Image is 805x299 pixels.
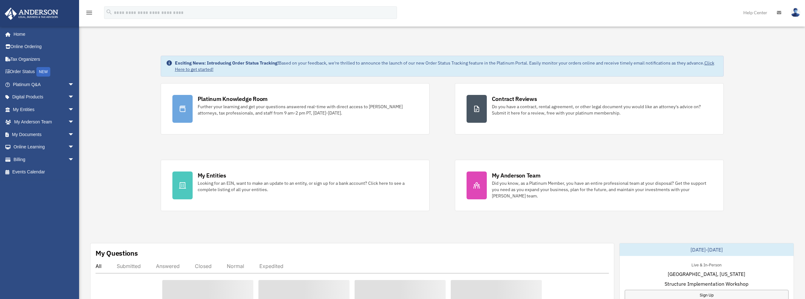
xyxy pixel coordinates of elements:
[161,160,430,211] a: My Entities Looking for an EIN, want to make an update to an entity, or sign up for a bank accoun...
[492,171,541,179] div: My Anderson Team
[4,128,84,141] a: My Documentsarrow_drop_down
[620,243,794,256] div: [DATE]-[DATE]
[4,141,84,153] a: Online Learningarrow_drop_down
[68,153,81,166] span: arrow_drop_down
[106,9,113,16] i: search
[4,116,84,128] a: My Anderson Teamarrow_drop_down
[68,141,81,154] span: arrow_drop_down
[4,91,84,103] a: Digital Productsarrow_drop_down
[4,40,84,53] a: Online Ordering
[3,8,60,20] img: Anderson Advisors Platinum Portal
[455,83,724,134] a: Contract Reviews Do you have a contract, rental agreement, or other legal document you would like...
[4,28,81,40] a: Home
[259,263,283,269] div: Expedited
[68,128,81,141] span: arrow_drop_down
[85,11,93,16] a: menu
[4,53,84,65] a: Tax Organizers
[175,60,718,72] div: Based on your feedback, we're thrilled to announce the launch of our new Order Status Tracking fe...
[68,91,81,104] span: arrow_drop_down
[96,248,138,258] div: My Questions
[4,65,84,78] a: Order StatusNEW
[68,116,81,129] span: arrow_drop_down
[36,67,50,77] div: NEW
[791,8,800,17] img: User Pic
[195,263,212,269] div: Closed
[668,270,745,278] span: [GEOGRAPHIC_DATA], [US_STATE]
[68,103,81,116] span: arrow_drop_down
[455,160,724,211] a: My Anderson Team Did you know, as a Platinum Member, you have an entire professional team at your...
[227,263,244,269] div: Normal
[175,60,714,72] a: Click Here to get started!
[492,103,712,116] div: Do you have a contract, rental agreement, or other legal document you would like an attorney's ad...
[492,95,537,103] div: Contract Reviews
[68,78,81,91] span: arrow_drop_down
[665,280,748,288] span: Structure Implementation Workshop
[96,263,102,269] div: All
[198,180,418,193] div: Looking for an EIN, want to make an update to an entity, or sign up for a bank account? Click her...
[4,166,84,178] a: Events Calendar
[175,60,279,66] strong: Exciting News: Introducing Order Status Tracking!
[492,180,712,199] div: Did you know, as a Platinum Member, you have an entire professional team at your disposal? Get th...
[4,78,84,91] a: Platinum Q&Aarrow_drop_down
[85,9,93,16] i: menu
[686,261,727,268] div: Live & In-Person
[4,153,84,166] a: Billingarrow_drop_down
[4,103,84,116] a: My Entitiesarrow_drop_down
[198,171,226,179] div: My Entities
[161,83,430,134] a: Platinum Knowledge Room Further your learning and get your questions answered real-time with dire...
[198,95,268,103] div: Platinum Knowledge Room
[156,263,180,269] div: Answered
[198,103,418,116] div: Further your learning and get your questions answered real-time with direct access to [PERSON_NAM...
[117,263,141,269] div: Submitted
